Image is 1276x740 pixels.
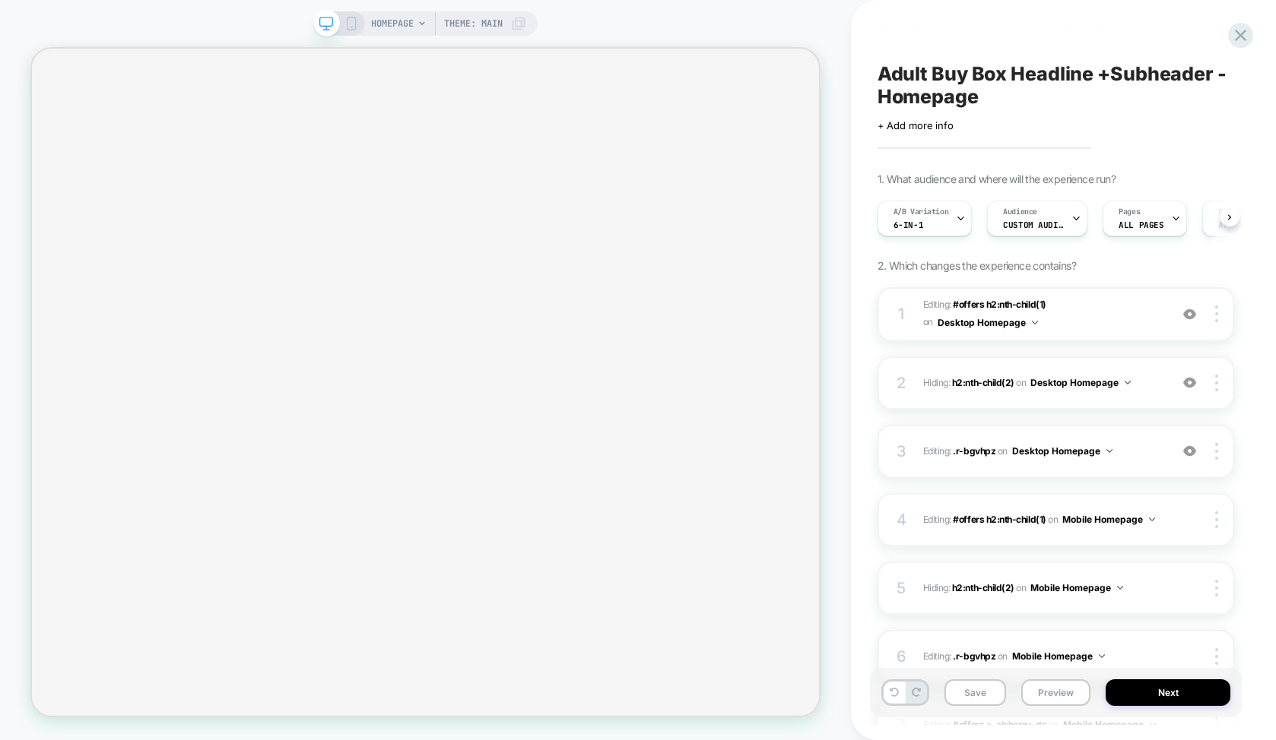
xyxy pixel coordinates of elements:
[1183,308,1196,321] img: crossed eye
[894,369,909,397] div: 2
[1030,373,1131,392] button: Desktop Homepage
[1215,511,1218,528] img: close
[1003,207,1037,217] span: Audience
[894,506,909,533] div: 4
[1215,443,1218,460] img: close
[953,514,1046,525] span: #offers h2:nth-child(1)
[1106,449,1113,453] img: down arrow
[938,313,1038,332] button: Desktop Homepage
[444,11,503,36] span: Theme: MAIN
[1030,578,1123,597] button: Mobile Homepage
[894,643,909,670] div: 6
[894,438,909,465] div: 3
[953,299,1046,310] span: #offers h2:nth-child(1)
[923,578,1162,597] span: Hiding :
[1012,441,1113,460] button: Desktop Homepage
[952,582,1014,593] span: h2:nth-child(2)
[1048,511,1058,528] span: on
[1016,580,1026,596] span: on
[894,220,923,230] span: 6-in-1
[1119,207,1140,217] span: Pages
[1215,648,1218,665] img: close
[1117,586,1123,590] img: down arrow
[1183,376,1196,389] img: crossed eye
[1032,321,1038,324] img: down arrow
[953,445,995,457] span: .r-bgvhpz
[953,650,995,662] span: .r-bgvhpz
[894,207,949,217] span: A/B Variation
[923,441,1162,460] span: Editing :
[894,574,909,602] div: 5
[923,510,1162,529] span: Editing :
[1012,647,1105,666] button: Mobile Homepage
[952,377,1014,388] span: h2:nth-child(2)
[1125,381,1131,384] img: down arrow
[923,296,1162,332] span: Editing :
[878,259,1076,272] span: 2. Which changes the experience contains?
[1016,375,1026,391] span: on
[1149,517,1155,521] img: down arrow
[1218,220,1273,230] span: ALL DEVICES
[894,300,909,327] div: 1
[998,648,1008,665] span: on
[1215,375,1218,391] img: close
[1215,305,1218,322] img: close
[923,647,1162,666] span: Editing :
[998,443,1008,460] span: on
[1218,207,1248,217] span: Devices
[1021,679,1090,706] button: Preview
[878,62,1234,108] span: Adult Buy Box Headline +Subheader - Homepage
[1099,654,1105,658] img: down arrow
[1062,510,1155,529] button: Mobile Homepage
[1183,444,1196,457] img: crossed eye
[1003,220,1064,230] span: Custom Audience
[1215,580,1218,596] img: close
[1119,220,1163,230] span: ALL PAGES
[944,679,1007,706] button: Save
[878,172,1116,185] span: 1. What audience and where will the experience run?
[878,119,954,131] span: + Add more info
[923,373,1162,392] span: Hiding :
[371,11,414,36] span: HOMEPAGE
[923,314,933,330] span: on
[1106,679,1230,706] button: Next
